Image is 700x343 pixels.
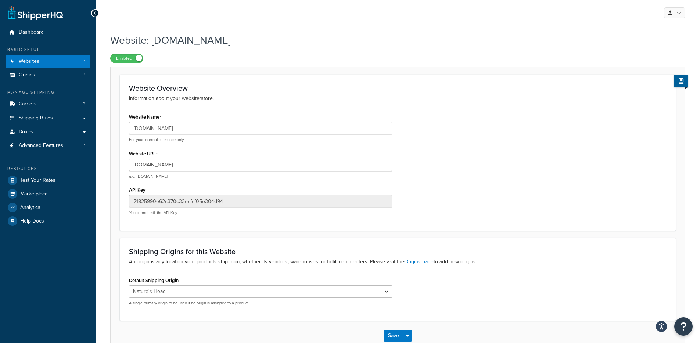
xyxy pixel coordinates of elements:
[129,114,161,120] label: Website Name
[6,47,90,53] div: Basic Setup
[129,300,392,306] p: A single primary origin to be used if no origin is assigned to a product
[6,174,90,187] a: Test Your Rates
[6,55,90,68] a: Websites1
[6,97,90,111] a: Carriers3
[129,278,179,283] label: Default Shipping Origin
[129,151,158,157] label: Website URL
[674,75,688,87] button: Show Help Docs
[674,317,693,336] button: Open Resource Center
[6,111,90,125] a: Shipping Rules
[6,97,90,111] li: Carriers
[111,54,143,63] label: Enabled
[84,72,85,78] span: 1
[20,191,48,197] span: Marketplace
[6,68,90,82] a: Origins1
[404,258,434,266] a: Origins page
[6,68,90,82] li: Origins
[6,26,90,39] a: Dashboard
[129,84,667,92] h3: Website Overview
[20,177,55,184] span: Test Your Rates
[6,139,90,152] a: Advanced Features1
[384,330,403,342] button: Save
[6,139,90,152] li: Advanced Features
[6,214,90,228] a: Help Docs
[19,58,39,65] span: Websites
[19,101,37,107] span: Carriers
[83,101,85,107] span: 3
[6,166,90,172] div: Resources
[6,89,90,95] div: Manage Shipping
[6,187,90,201] a: Marketplace
[20,218,44,224] span: Help Docs
[129,248,667,256] h3: Shipping Origins for this Website
[129,137,392,142] p: For your internal reference only
[129,187,146,193] label: API Key
[84,58,85,65] span: 1
[20,205,40,211] span: Analytics
[6,201,90,214] a: Analytics
[19,115,53,121] span: Shipping Rules
[6,125,90,139] a: Boxes
[19,29,44,36] span: Dashboard
[129,94,667,102] p: Information about your website/store.
[129,258,667,266] p: An origin is any location your products ship from, whether its vendors, warehouses, or fulfillmen...
[110,33,676,47] h1: Website: [DOMAIN_NAME]
[19,72,35,78] span: Origins
[129,195,392,207] input: XDL713J089NBV22
[129,210,392,216] p: You cannot edit the API Key
[19,142,63,149] span: Advanced Features
[6,55,90,68] li: Websites
[129,174,392,179] p: e.g. [DOMAIN_NAME]
[84,142,85,149] span: 1
[19,129,33,135] span: Boxes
